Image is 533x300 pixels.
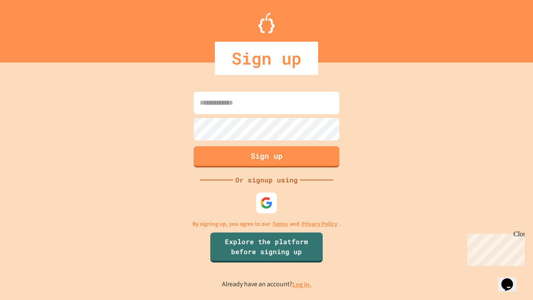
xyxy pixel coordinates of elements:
[260,197,273,209] img: google-icon.svg
[222,279,311,290] p: Already have an account?
[192,220,341,228] p: By signing up, you agree to our and .
[194,146,339,167] button: Sign up
[301,220,337,228] a: Privacy Policy
[498,267,525,292] iframe: chat widget
[292,280,311,289] a: Log in.
[233,175,300,185] div: Or signup using
[210,232,323,262] a: Explore the platform before signing up
[464,230,525,266] iframe: chat widget
[258,12,275,33] img: Logo.svg
[3,3,57,53] div: Chat with us now!Close
[215,42,318,75] div: Sign up
[272,220,288,228] a: Terms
